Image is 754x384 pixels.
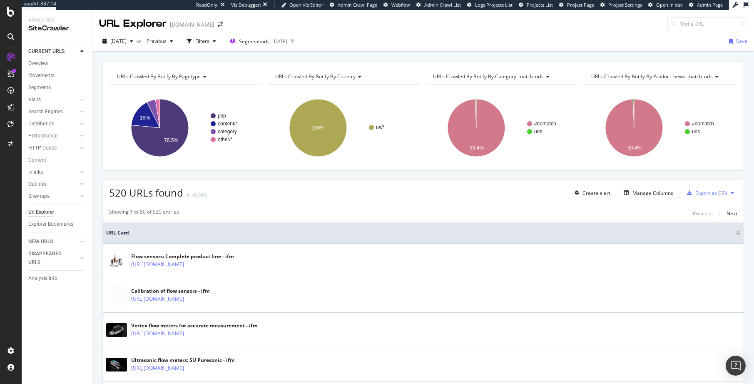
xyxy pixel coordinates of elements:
text: 99.4% [627,145,642,151]
span: URLs Crawled By Botify By product_news_match_urls [591,73,713,80]
h4: URLs Crawled By Botify By country [274,70,414,83]
div: Create alert [582,190,610,197]
span: Projects List [527,2,553,8]
span: URL Card [106,229,734,237]
a: Explorer Bookmarks [28,220,86,229]
a: Movements [28,71,86,80]
text: #nomatch [692,121,714,127]
div: Filters [195,37,209,45]
span: Project Page [567,2,594,8]
div: DISAPPEARED URLS [28,249,70,267]
div: SiteCrawler [28,24,85,33]
a: Sitemaps [28,192,78,201]
a: Admin Page [689,2,723,8]
a: Admin Crawl Page [330,2,377,8]
input: Find a URL [667,17,747,31]
text: 100% [311,125,324,131]
div: Export as CSV [695,190,727,197]
img: Equal [187,194,190,197]
button: [DATE] [99,35,137,48]
div: A chart. [583,92,737,164]
div: Performance [28,132,57,140]
a: HTTP Codes [28,144,78,152]
div: CURRENT URLS [28,47,65,56]
span: Open in dev [656,2,683,8]
button: Previous [693,208,713,218]
div: Flow sensors: Complete product line - ifm [131,253,234,260]
div: Search Engines [28,107,63,116]
div: Save [736,37,747,45]
text: #nomatch [534,121,556,127]
div: Previous [693,210,713,217]
div: Overview [28,59,48,68]
div: Segments [28,83,51,92]
svg: A chart. [426,92,580,164]
span: Segment: urls [239,38,270,45]
div: ReadOnly: [196,2,219,8]
a: Performance [28,132,78,140]
text: category [218,129,237,135]
span: URLs Crawled By Botify By category_match_urls [433,73,544,80]
a: Outlinks [28,180,78,189]
div: URL Explorer [99,17,167,31]
div: Inlinks [28,168,43,177]
span: Previous [143,37,167,45]
span: Admin Crawl Page [338,2,377,8]
button: Manage Columns [621,188,673,198]
span: Admin Page [697,2,723,8]
span: Webflow [391,2,410,8]
div: Vortex flow meters for accurate measurement - ifm [131,322,258,329]
span: vs [137,37,143,45]
a: Admin Crawl List [416,2,461,8]
span: URLs Crawled By Botify By country [275,73,356,80]
text: urls [692,129,700,135]
a: Projects List [519,2,553,8]
div: -0.19% [192,192,207,199]
span: Logs Projects List [475,2,513,8]
a: [URL][DOMAIN_NAME] [131,364,184,372]
img: main image [106,358,127,372]
button: Export as CSV [684,186,727,199]
a: Distribution [28,120,78,128]
a: [URL][DOMAIN_NAME] [131,260,184,269]
span: 520 URLs found [109,186,183,199]
a: Webflow [383,2,410,8]
a: Content [28,156,86,165]
img: main image [106,250,127,271]
div: [DATE] [272,38,287,45]
div: A chart. [109,92,263,164]
a: Overview [28,59,86,68]
div: Distribution [28,120,55,128]
a: Project Settings [600,2,642,8]
text: 99.4% [469,145,483,151]
span: 2025 Sep. 1st [110,37,127,45]
div: Open Intercom Messenger [726,356,746,376]
a: Search Engines [28,107,78,116]
span: URLs Crawled By Botify By pagetype [117,73,201,80]
span: Open Viz Editor [289,2,323,8]
span: Project Settings [608,2,642,8]
div: Viz Debugger: [231,2,261,8]
button: Previous [143,35,177,48]
a: Url Explorer [28,208,86,217]
button: Create alert [571,186,610,199]
button: Save [726,35,747,48]
a: Analysis Info [28,274,86,283]
a: DISAPPEARED URLS [28,249,78,267]
div: Showing 1 to 50 of 520 entries [109,208,179,218]
h4: URLs Crawled By Botify By product_news_match_urls [590,70,730,83]
div: Sitemaps [28,192,50,201]
svg: A chart. [267,92,421,164]
div: Analytics [28,17,85,24]
a: Inlinks [28,168,78,177]
div: arrow-right-arrow-left [218,22,223,27]
div: Visits [28,95,41,104]
a: Logs Projects List [467,2,513,8]
div: Content [28,156,46,165]
a: Open Viz Editor [281,2,323,8]
button: Filters [184,35,219,48]
div: Explorer Bookmarks [28,220,73,229]
a: [URL][DOMAIN_NAME] [131,295,184,303]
